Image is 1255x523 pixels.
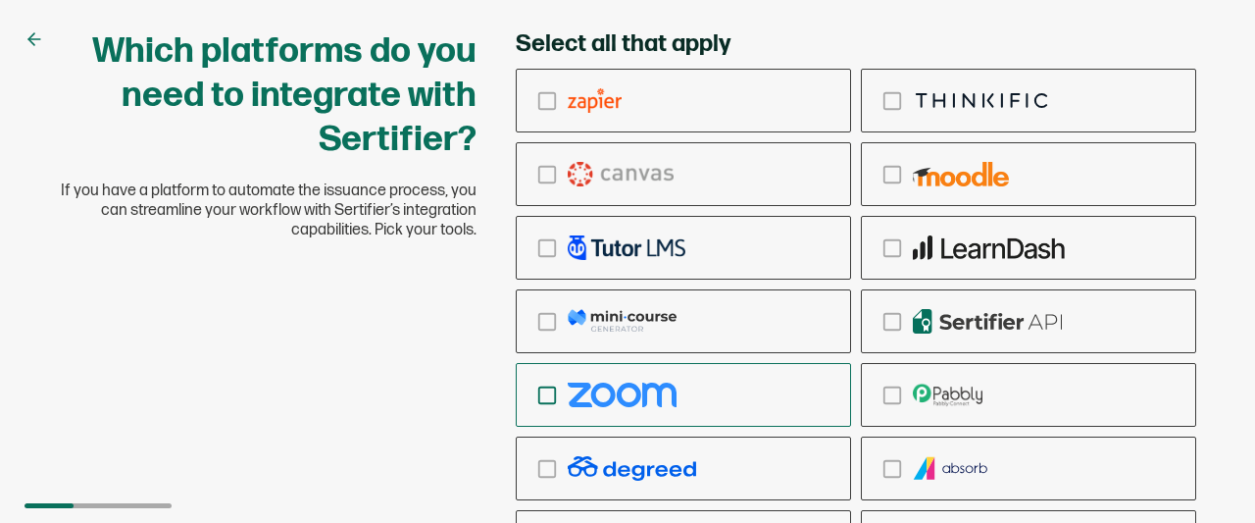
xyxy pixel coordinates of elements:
[568,309,677,334] img: mcg
[913,456,989,481] img: absorb
[913,309,1063,334] img: api
[516,29,730,59] span: Select all that apply
[568,383,677,407] img: zoom
[568,88,622,113] img: zapier
[913,235,1065,260] img: learndash
[59,29,477,162] h1: Which platforms do you need to integrate with Sertifier?
[59,182,477,240] span: If you have a platform to automate the issuance process, you can streamline your workflow with Se...
[568,162,674,186] img: canvas
[568,456,696,481] img: degreed
[913,162,1009,186] img: moodle
[568,235,685,260] img: tutor
[913,383,982,407] img: pabbly
[1157,429,1255,523] iframe: Chat Widget
[913,88,1051,113] img: thinkific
